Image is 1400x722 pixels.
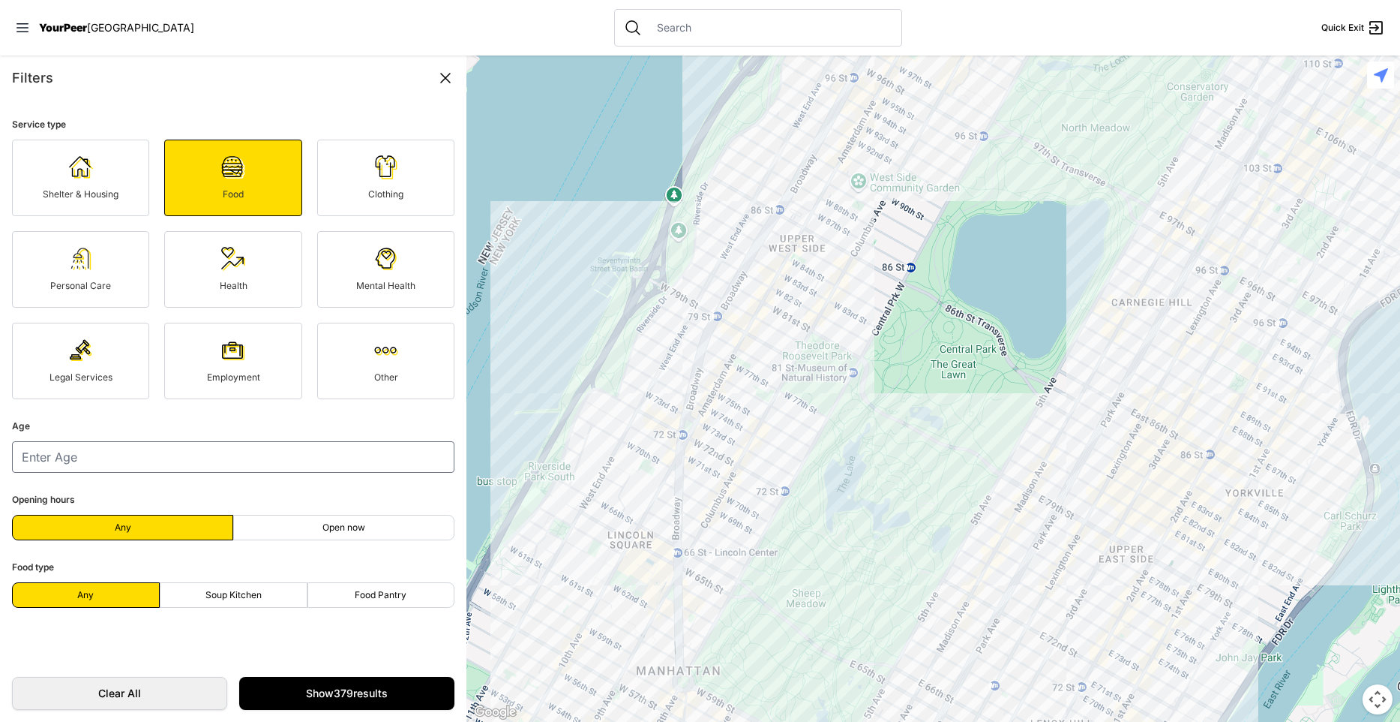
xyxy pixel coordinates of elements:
span: YourPeer [39,21,87,34]
a: Shelter & Housing [12,140,149,216]
span: Mental Health [356,280,415,291]
span: Clear All [28,686,211,701]
a: Clear All [12,677,227,710]
span: Food [223,188,244,200]
span: Filters [12,70,53,86]
a: YourPeer[GEOGRAPHIC_DATA] [39,23,194,32]
span: Food Pantry [355,589,406,601]
span: Age [12,420,30,432]
span: Service type [12,119,66,130]
span: Personal Care [50,280,111,291]
a: Other [317,323,454,399]
span: Clothing [368,188,403,200]
a: Clothing [317,140,454,216]
a: Show379results [239,677,454,710]
span: Soup Kitchen [205,589,262,601]
a: Legal Services [12,323,149,399]
input: Enter Age [12,441,454,473]
a: Employment [164,323,301,399]
span: Legal Services [49,372,112,383]
span: Opening hours [12,494,75,505]
a: Quick Exit [1321,19,1385,37]
span: Any [77,589,94,601]
span: Shelter & Housing [43,188,118,200]
a: Food [164,140,301,216]
input: Search [648,20,892,35]
span: Employment [207,372,260,383]
span: [GEOGRAPHIC_DATA] [87,21,194,34]
span: Open now [322,522,365,534]
button: Map camera controls [1363,684,1393,714]
a: Personal Care [12,231,149,308]
a: Health [164,231,301,308]
span: Quick Exit [1321,22,1364,34]
a: Open this area in Google Maps (opens a new window) [470,702,520,722]
span: Health [220,280,247,291]
img: Google [470,702,520,722]
span: Food type [12,561,54,573]
span: Any [115,522,131,534]
span: Other [374,372,398,383]
a: Mental Health [317,231,454,308]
